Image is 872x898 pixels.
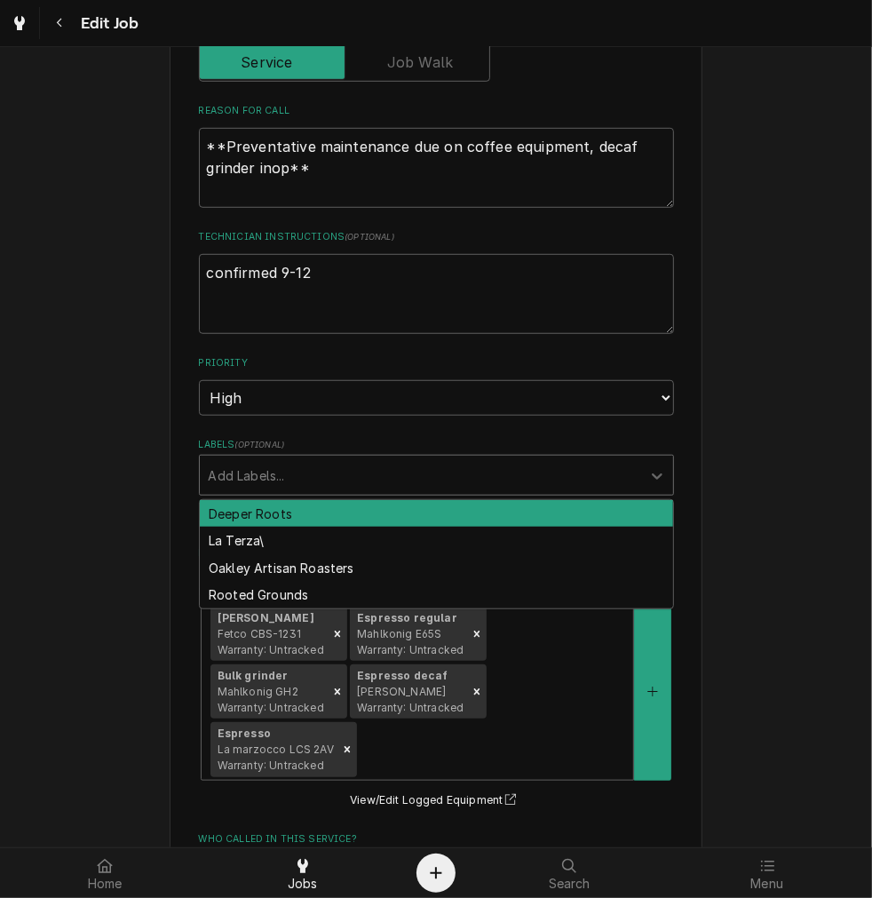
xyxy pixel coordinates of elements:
[218,611,314,624] strong: [PERSON_NAME]
[218,743,334,772] span: La marzocco LCS 2AV Warranty: Untracked
[345,232,394,242] span: ( optional )
[205,852,401,894] a: Jobs
[357,669,448,682] strong: Espresso decaf
[467,607,487,662] div: Remove [object Object]
[199,356,674,370] label: Priority
[218,627,324,656] span: Fetco CBS-1231 Warranty: Untracked
[199,356,674,416] div: Priority
[357,611,457,624] strong: Espresso regular
[200,527,673,554] div: La Terza\
[416,854,456,893] button: Create Object
[199,585,674,811] div: Equipment
[199,832,674,890] div: Who called in this service?
[347,789,525,811] button: View/Edit Logged Equipment
[199,104,674,209] div: Reason For Call
[199,438,674,496] div: Labels
[218,685,324,714] span: Mahlkonig GH2 Warranty: Untracked
[288,877,318,891] span: Jobs
[218,669,289,682] strong: Bulk grinder
[218,727,271,740] strong: Espresso
[670,852,866,894] a: Menu
[7,852,203,894] a: Home
[4,7,36,39] a: Go to Jobs
[199,128,674,208] textarea: **Preventative maintenance due on coffee equipment, decaf grinder inop**
[472,852,668,894] a: Search
[647,686,658,698] svg: Create New Equipment
[549,877,591,891] span: Search
[199,254,674,334] textarea: confirmed 9-12
[199,230,674,335] div: Technician Instructions
[199,104,674,118] label: Reason For Call
[750,877,783,891] span: Menu
[200,500,673,528] div: Deeper Roots
[75,12,139,36] span: Edit Job
[200,582,673,609] div: Rooted Grounds
[328,664,347,719] div: Remove [object Object]
[634,602,671,781] button: Create New Equipment
[200,554,673,582] div: Oakley Artisan Roasters
[328,607,347,662] div: Remove [object Object]
[337,722,357,777] div: Remove [object Object]
[357,627,464,656] span: Mahlkonig E65S Warranty: Untracked
[88,877,123,891] span: Home
[467,664,487,719] div: Remove [object Object]
[199,832,674,846] label: Who called in this service?
[234,440,284,449] span: ( optional )
[199,19,674,82] div: Job Type
[357,685,464,714] span: [PERSON_NAME] Warranty: Untracked
[199,438,674,452] label: Labels
[199,230,674,244] label: Technician Instructions
[44,7,75,39] button: Navigate back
